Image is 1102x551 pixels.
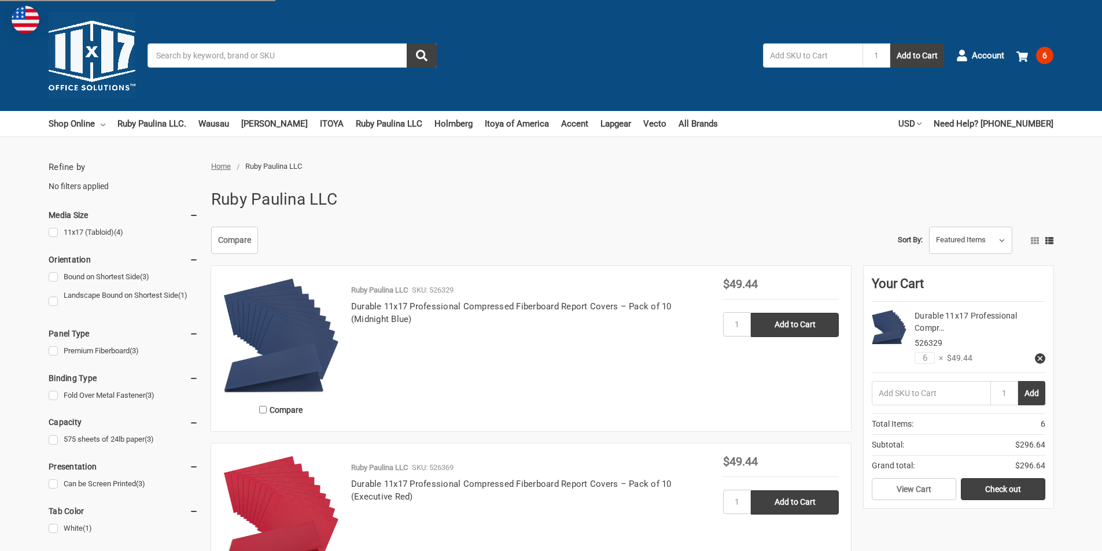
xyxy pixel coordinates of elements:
[130,346,139,355] span: (3)
[943,352,972,364] span: $49.44
[890,43,944,68] button: Add to Cart
[1016,40,1053,71] a: 6
[972,49,1004,62] span: Account
[49,253,198,267] h5: Orientation
[751,490,839,515] input: Add to Cart
[245,162,302,171] span: Ruby Paulina LLC
[872,381,990,405] input: Add SKU to Cart
[49,388,198,404] a: Fold Over Metal Fastener
[351,284,408,296] p: Ruby Paulina LLC
[351,301,672,325] a: Durable 11x17 Professional Compressed Fiberboard Report Covers – Pack of 10 (Midnight Blue)
[49,343,198,359] a: Premium Fiberboard
[49,161,198,192] div: No filters applied
[211,162,231,171] a: Home
[49,371,198,385] h5: Binding Type
[49,225,198,241] a: 11x17 (Tabloid)
[49,12,135,99] img: 11x17.com
[49,415,198,429] h5: Capacity
[320,111,344,136] a: ITOYA
[898,231,923,249] label: Sort By:
[872,310,906,345] img: Durable 11x17 Professional Compressed Fiberboard Report Covers – Pack of 10 (Midnight Blue)
[1015,439,1045,451] span: $296.64
[723,277,758,291] span: $49.44
[49,521,198,537] a: White
[351,479,672,502] a: Durable 11x17 Professional Compressed Fiberboard Report Covers – Pack of 10 (Executive Red)
[679,111,718,136] a: All Brands
[117,111,186,136] a: Ruby Paulina LLC.
[83,524,92,532] span: (1)
[485,111,549,136] a: Itoya of America
[1018,381,1045,405] button: Add
[351,462,408,474] p: Ruby Paulina LLC
[412,284,454,296] p: SKU: 526329
[961,478,1045,500] a: Check out
[915,338,942,347] span: 526329
[49,111,105,136] a: Shop Online
[49,208,198,222] h5: Media Size
[49,288,198,315] a: Landscape Bound on Shortest Side
[211,184,337,215] h1: Ruby Paulina LLC
[1015,460,1045,472] span: $296.64
[145,435,154,443] span: (3)
[211,227,258,254] a: Compare
[49,269,198,285] a: Bound on Shortest Side
[434,111,473,136] a: Holmberg
[49,432,198,448] a: 575 sheets of 24lb paper
[915,311,1018,332] a: Durable 11x17 Professional Compr…
[223,278,339,394] img: Durable 11x17 Professional Compressed Fiberboard Report Covers – Pack of 10 (Midnight Blue)
[241,111,308,136] a: [PERSON_NAME]
[49,460,198,474] h5: Presentation
[872,418,913,430] span: Total Items:
[751,313,839,337] input: Add to Cart
[1036,47,1053,64] span: 6
[136,479,145,488] span: (3)
[356,111,422,136] a: Ruby Paulina LLC
[49,161,198,174] h5: Refine by
[872,439,904,451] span: Subtotal:
[600,111,631,136] a: Lapgear
[114,228,123,236] span: (4)
[223,400,339,419] label: Compare
[49,504,198,518] h5: Tab Color
[178,291,187,299] span: (1)
[412,462,454,474] p: SKU: 526369
[956,40,1004,71] a: Account
[561,111,588,136] a: Accent
[898,111,922,136] a: USD
[934,111,1053,136] a: Need Help? [PHONE_NUMBER]
[145,391,154,400] span: (3)
[140,272,149,281] span: (3)
[1041,418,1045,430] span: 6
[643,111,666,136] a: Vecto
[148,43,437,68] input: Search by keyword, brand or SKU
[935,352,943,364] span: ×
[872,478,956,500] a: View Cart
[198,111,229,136] a: Wausau
[12,6,39,34] img: duty and tax information for United States
[872,274,1045,302] div: Your Cart
[763,43,863,68] input: Add SKU to Cart
[49,327,198,341] h5: Panel Type
[872,460,915,472] span: Grand total:
[49,476,198,492] a: Can be Screen Printed
[723,454,758,468] span: $49.44
[259,406,267,413] input: Compare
